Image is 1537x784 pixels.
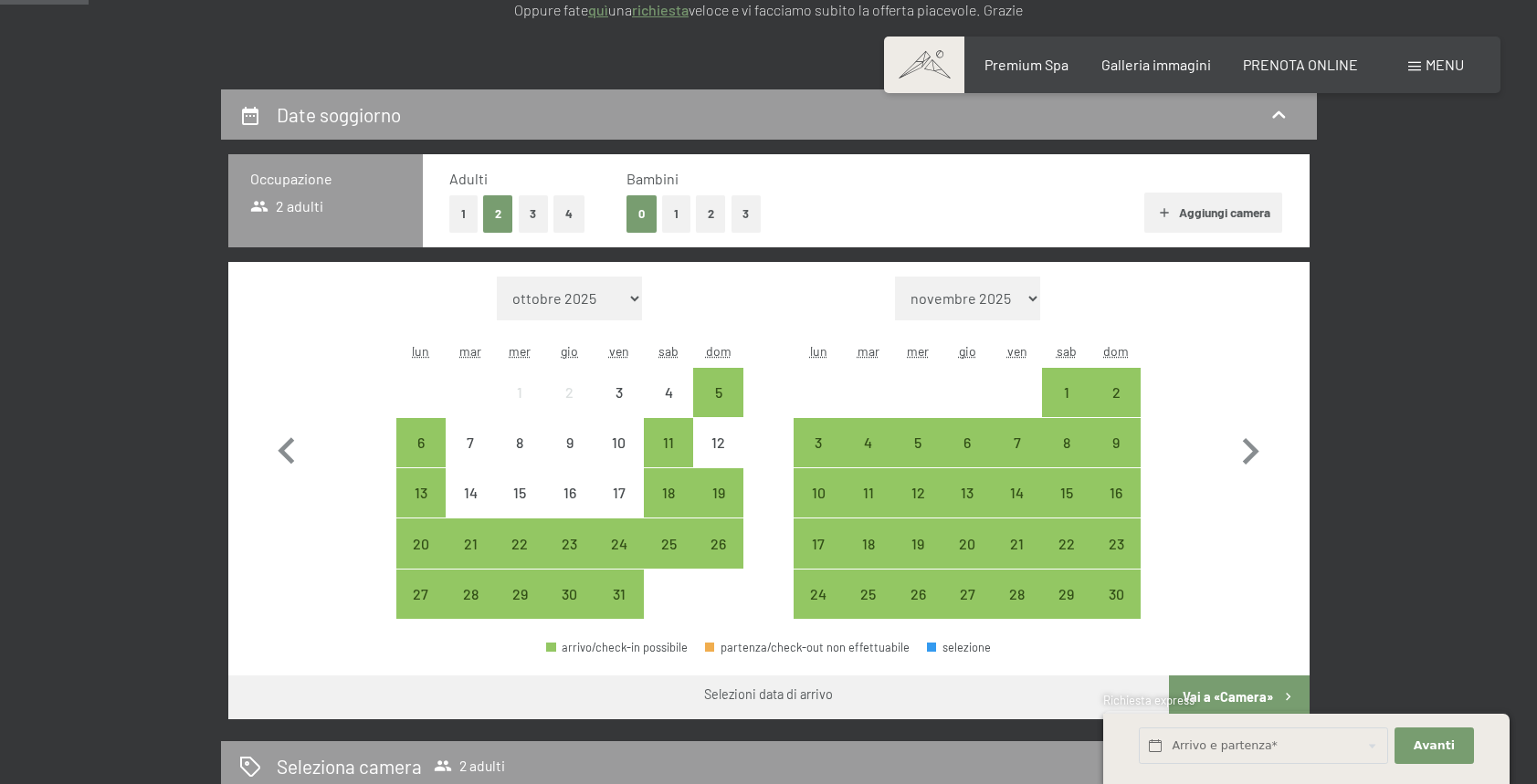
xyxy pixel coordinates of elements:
[992,518,1041,568] div: arrivo/check-in possibile
[1042,368,1091,417] div: Sat Nov 01 2025
[794,518,843,568] div: Mon Nov 17 2025
[495,368,544,417] div: Wed Oct 01 2025
[893,468,942,517] div: arrivo/check-in possibile
[658,343,679,359] abbr: sabato
[1093,435,1139,481] div: 9
[1093,587,1139,632] div: 30
[1091,570,1141,619] div: Sun Nov 30 2025
[794,570,843,619] div: Mon Nov 24 2025
[644,518,693,568] div: arrivo/check-in possibile
[547,537,593,582] div: 23
[893,570,942,619] div: arrivo/check-in possibile
[944,587,990,632] div: 27
[595,418,644,467] div: arrivo/check-in non effettuabile
[895,537,941,582] div: 19
[1103,693,1195,707] span: Richiesta express
[595,570,644,619] div: Fri Oct 31 2025
[794,570,843,619] div: arrivo/check-in possibile
[1042,468,1091,517] div: Sat Nov 15 2025
[447,537,493,582] div: 21
[495,518,544,568] div: arrivo/check-in possibile
[547,435,593,481] div: 9
[893,570,942,619] div: Wed Nov 26 2025
[895,587,941,632] div: 26
[1101,56,1211,73] a: Galleria immagini
[795,587,841,632] div: 24
[497,587,542,632] div: 29
[595,368,644,417] div: Fri Oct 03 2025
[277,103,401,126] h2: Date soggiorno
[447,435,493,481] div: 7
[609,343,629,359] abbr: venerdì
[844,570,893,619] div: arrivo/check-in possibile
[1169,675,1309,719] button: Vai a «Camera»
[446,570,495,619] div: arrivo/check-in possibile
[984,56,1069,73] a: Premium Spa
[1042,518,1091,568] div: arrivo/check-in possibile
[893,418,942,467] div: arrivo/check-in possibile
[893,518,942,568] div: Wed Nov 19 2025
[546,642,688,653] div: arrivo/check-in possibile
[545,518,595,568] div: arrivo/check-in possibile
[795,435,841,481] div: 3
[846,537,891,582] div: 18
[959,343,976,359] abbr: giovedì
[595,518,644,568] div: arrivo/check-in possibile
[1042,468,1091,517] div: arrivo/check-in possibile
[1103,343,1129,359] abbr: domenica
[1093,537,1139,582] div: 23
[846,486,891,531] div: 11
[495,418,544,467] div: Wed Oct 08 2025
[446,468,495,517] div: Tue Oct 14 2025
[595,518,644,568] div: Fri Oct 24 2025
[895,486,941,531] div: 12
[994,486,1039,531] div: 14
[893,518,942,568] div: arrivo/check-in possibile
[547,587,593,632] div: 30
[398,435,444,481] div: 6
[844,518,893,568] div: Tue Nov 18 2025
[1091,518,1141,568] div: arrivo/check-in possibile
[644,368,693,417] div: arrivo/check-in non effettuabile
[495,518,544,568] div: Wed Oct 22 2025
[942,418,992,467] div: arrivo/check-in possibile
[644,468,693,517] div: Sat Oct 18 2025
[1243,56,1358,73] a: PRENOTA ONLINE
[1224,277,1277,620] button: Mese successivo
[412,343,429,359] abbr: lunedì
[1042,418,1091,467] div: arrivo/check-in possibile
[992,418,1041,467] div: Fri Nov 07 2025
[396,418,446,467] div: Mon Oct 06 2025
[1091,368,1141,417] div: arrivo/check-in possibile
[497,385,542,431] div: 1
[844,518,893,568] div: arrivo/check-in possibile
[1042,570,1091,619] div: Sat Nov 29 2025
[398,587,444,632] div: 27
[1395,727,1473,765] button: Avanti
[449,170,488,187] span: Adulti
[794,418,843,467] div: arrivo/check-in possibile
[497,537,542,582] div: 22
[696,195,726,233] button: 2
[662,195,690,233] button: 1
[994,587,1039,632] div: 28
[1426,56,1464,73] span: Menu
[1414,737,1455,754] span: Avanti
[483,195,513,233] button: 2
[893,468,942,517] div: Wed Nov 12 2025
[1044,537,1090,582] div: 22
[596,587,642,632] div: 31
[545,570,595,619] div: arrivo/check-in possibile
[844,418,893,467] div: Tue Nov 04 2025
[695,537,741,582] div: 26
[695,486,741,531] div: 19
[944,486,990,531] div: 13
[449,195,478,233] button: 1
[260,277,313,620] button: Mese precedente
[396,518,446,568] div: Mon Oct 20 2025
[1093,385,1139,431] div: 2
[495,418,544,467] div: arrivo/check-in non effettuabile
[595,468,644,517] div: Fri Oct 17 2025
[447,587,493,632] div: 28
